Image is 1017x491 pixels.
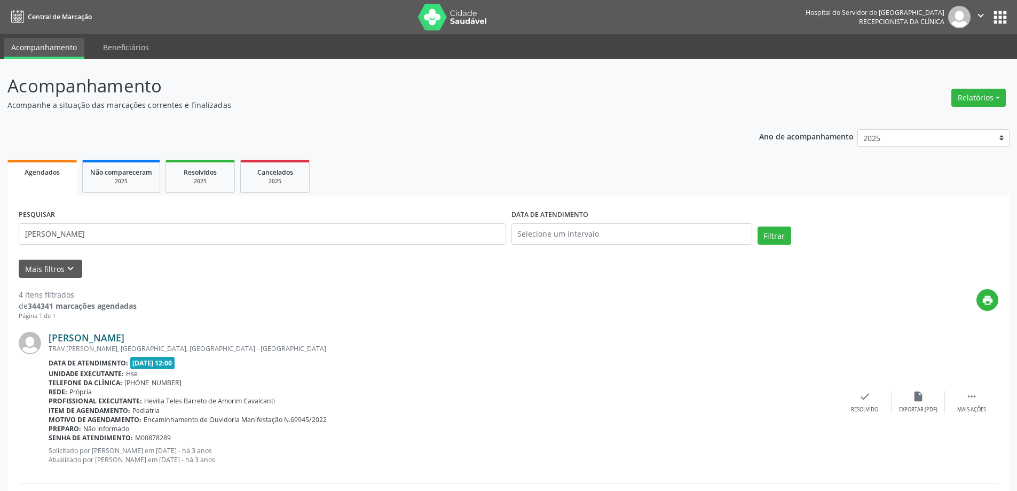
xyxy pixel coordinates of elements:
[132,406,160,415] span: Pediatria
[28,12,92,21] span: Central de Marcação
[982,294,994,306] i: print
[49,424,81,433] b: Preparo:
[991,8,1010,27] button: apps
[7,99,709,111] p: Acompanhe a situação das marcações correntes e finalizadas
[49,378,122,387] b: Telefone da clínica:
[511,223,752,245] input: Selecione um intervalo
[975,10,987,21] i: 
[19,207,55,223] label: PESQUISAR
[511,207,588,223] label: DATA DE ATENDIMENTO
[19,260,82,278] button: Mais filtroskeyboard_arrow_down
[124,378,182,387] span: [PHONE_NUMBER]
[49,387,67,396] b: Rede:
[7,8,92,26] a: Central de Marcação
[19,311,137,321] div: Página 1 de 1
[90,177,152,185] div: 2025
[174,177,227,185] div: 2025
[49,344,838,353] div: TRAV [PERSON_NAME], [GEOGRAPHIC_DATA], [GEOGRAPHIC_DATA] - [GEOGRAPHIC_DATA]
[83,424,129,433] span: Não informado
[976,289,998,311] button: print
[957,406,986,414] div: Mais ações
[912,391,924,402] i: insert_drive_file
[49,406,130,415] b: Item de agendamento:
[19,300,137,311] div: de
[257,168,293,177] span: Cancelados
[859,391,871,402] i: check
[49,415,141,424] b: Motivo de agendamento:
[859,17,944,26] span: Recepcionista da clínica
[49,332,124,344] a: [PERSON_NAME]
[49,358,128,368] b: Data de atendimento:
[49,433,133,442] b: Senha de atendimento:
[19,289,137,300] div: 4 itens filtrados
[248,177,302,185] div: 2025
[49,446,838,464] p: Solicitado por [PERSON_NAME] em [DATE] - há 3 anos Atualizado por [PERSON_NAME] em [DATE] - há 3 ...
[25,168,60,177] span: Agendados
[90,168,152,177] span: Não compareceram
[4,38,84,59] a: Acompanhamento
[96,38,156,57] a: Beneficiários
[126,369,138,378] span: Hse
[144,415,327,424] span: Encaminhamento de Ouvidoria Manifestação N.69945/2022
[184,168,217,177] span: Resolvidos
[49,369,124,378] b: Unidade executante:
[19,223,506,245] input: Nome, código do beneficiário ou CPF
[28,301,137,311] strong: 344341 marcações agendadas
[899,406,937,414] div: Exportar (PDF)
[951,89,1006,107] button: Relatórios
[758,227,791,245] button: Filtrar
[971,6,991,28] button: 
[966,391,977,402] i: 
[135,433,171,442] span: M00878289
[806,8,944,17] div: Hospital do Servidor do [GEOGRAPHIC_DATA]
[759,129,854,143] p: Ano de acompanhamento
[65,263,76,275] i: keyboard_arrow_down
[851,406,878,414] div: Resolvido
[7,73,709,99] p: Acompanhamento
[948,6,971,28] img: img
[69,387,92,396] span: Própria
[130,357,175,369] span: [DATE] 12:00
[19,332,41,354] img: img
[49,396,142,406] b: Profissional executante:
[144,396,275,406] span: Hevilla Teles Barreto de Amorim Cavalcanti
